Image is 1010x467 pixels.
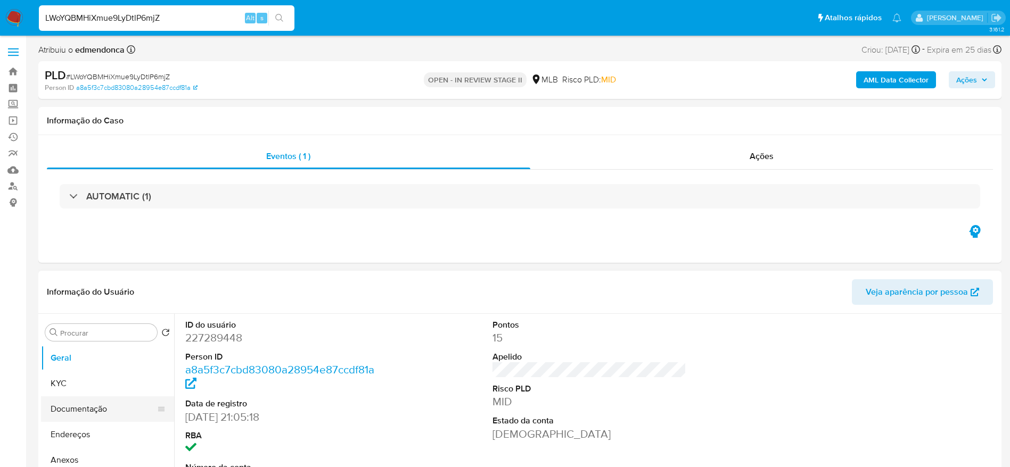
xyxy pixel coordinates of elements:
[892,13,901,22] a: Notificações
[66,71,170,82] span: # LWoYQBMHiXmue9LyDtlP6mjZ
[856,71,936,88] button: AML Data Collector
[50,328,58,337] button: Procurar
[492,415,687,427] dt: Estado da conta
[492,319,687,331] dt: Pontos
[949,71,995,88] button: Ações
[956,71,977,88] span: Ações
[60,328,153,338] input: Procurar
[45,66,66,84] b: PLD
[927,13,987,23] p: eduardo.dutra@mercadolivre.com
[492,351,687,363] dt: Apelido
[266,150,310,162] span: Eventos ( 1 )
[531,74,558,86] div: MLB
[922,43,925,57] span: -
[492,394,687,409] dd: MID
[492,383,687,395] dt: Risco PLD
[185,351,380,363] dt: Person ID
[750,150,774,162] span: Ações
[492,427,687,441] dd: [DEMOGRAPHIC_DATA]
[260,13,264,23] span: s
[47,115,993,126] h1: Informação do Caso
[47,287,134,297] h1: Informação do Usuário
[41,396,166,422] button: Documentação
[991,12,1002,23] a: Sair
[161,328,170,340] button: Retornar ao pedido padrão
[45,83,74,93] b: Person ID
[185,410,380,424] dd: [DATE] 21:05:18
[492,330,687,345] dd: 15
[41,371,174,396] button: KYC
[38,44,125,56] span: Atribuiu o
[424,72,527,87] p: OPEN - IN REVIEW STAGE II
[185,330,380,345] dd: 227289448
[73,44,125,56] b: edmendonca
[76,83,198,93] a: a8a5f3c7cbd83080a28954e87ccdf81a
[185,319,380,331] dt: ID do usuário
[60,184,980,209] div: AUTOMATIC (1)
[185,430,380,441] dt: RBA
[268,11,290,26] button: search-icon
[866,279,968,305] span: Veja aparência por pessoa
[927,44,991,56] span: Expira em 25 dias
[86,190,151,202] h3: AUTOMATIC (1)
[185,362,374,392] a: a8a5f3c7cbd83080a28954e87ccdf81a
[41,345,174,371] button: Geral
[864,71,929,88] b: AML Data Collector
[185,398,380,410] dt: Data de registro
[852,279,993,305] button: Veja aparência por pessoa
[41,422,174,447] button: Endereços
[39,11,294,25] input: Pesquise usuários ou casos...
[825,12,882,23] span: Atalhos rápidos
[562,74,616,86] span: Risco PLD:
[246,13,254,23] span: Alt
[861,43,920,57] div: Criou: [DATE]
[601,73,616,86] span: MID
